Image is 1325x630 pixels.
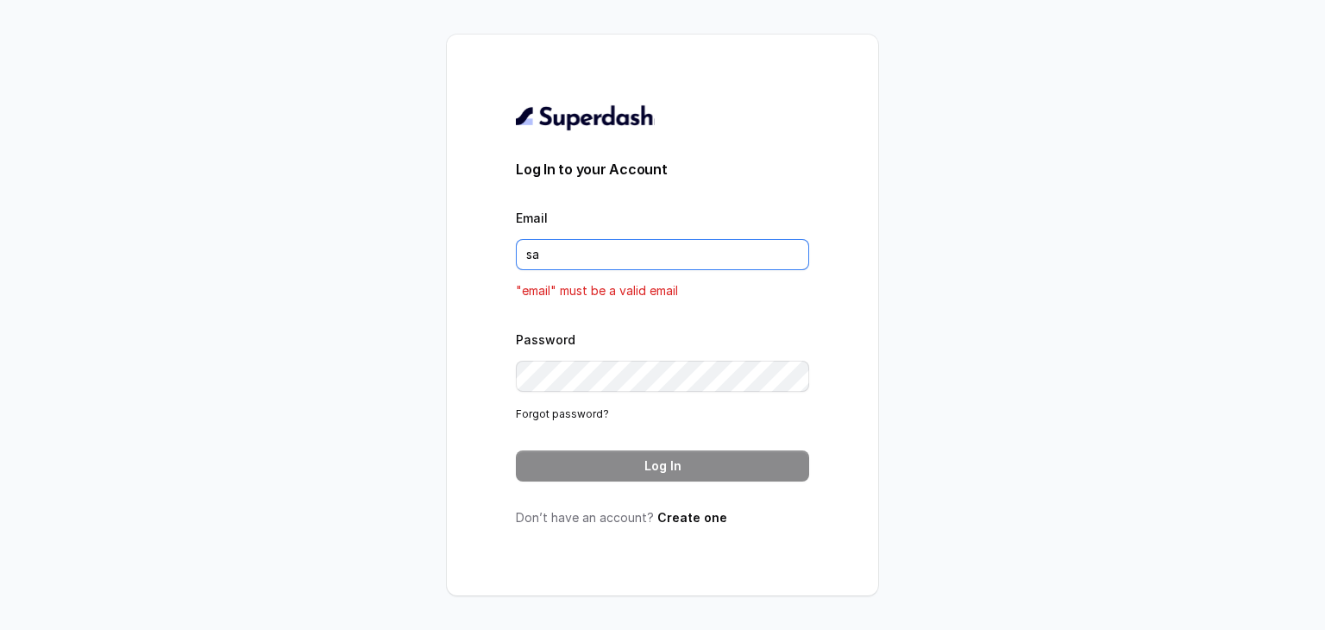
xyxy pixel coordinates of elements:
[657,510,727,525] a: Create one
[516,239,809,270] input: youremail@example.com
[516,104,655,131] img: light.svg
[516,407,609,420] a: Forgot password?
[516,509,809,526] p: Don’t have an account?
[516,159,809,180] h3: Log In to your Account
[516,211,548,225] label: Email
[516,280,809,301] p: "email" must be a valid email
[516,332,575,347] label: Password
[516,450,809,482] button: Log In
